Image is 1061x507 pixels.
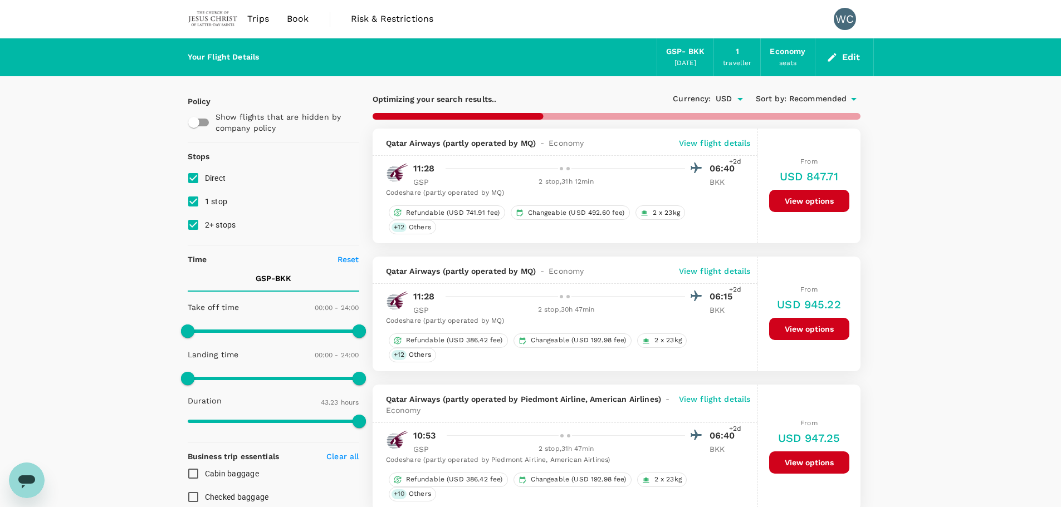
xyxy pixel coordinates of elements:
p: View flight details [679,393,751,416]
div: 1 [736,46,739,58]
div: Your Flight Details [188,51,260,63]
p: Duration [188,395,222,406]
p: 10:53 [413,429,436,442]
span: Risk & Restrictions [351,12,434,26]
span: Economy [549,265,584,277]
p: BKK [710,304,737,316]
p: Landing time [188,349,239,360]
img: QR [386,161,408,184]
div: [DATE] [674,58,697,69]
div: +12Others [389,348,436,362]
div: Codeshare (partly operated by MQ) [386,316,737,327]
span: Qatar Airways (partly operated by Piedmont Airline, American Airlines) [386,393,662,405]
span: +2d [729,156,741,168]
div: seats [779,58,797,69]
p: BKK [710,444,737,455]
span: Qatar Airways (partly operated by MQ) [386,265,536,277]
img: QR [386,289,408,312]
p: Show flights that are hidden by company policy [216,111,351,134]
div: +10Others [389,487,436,501]
div: Changeable (USD 192.98 fee) [514,333,632,348]
span: 2 x 23kg [650,475,686,484]
iframe: Button to launch messaging window [9,462,45,498]
span: Changeable (USD 192.98 fee) [526,475,631,484]
span: + 12 [392,223,407,232]
div: 2 stop , 31h 12min [448,176,685,188]
div: traveller [723,58,751,69]
p: View flight details [679,265,751,277]
p: 06:40 [710,429,737,442]
h6: USD 947.25 [778,429,840,447]
button: Edit [824,48,864,66]
span: 00:00 - 24:00 [315,304,359,312]
div: Refundable (USD 741.91 fee) [389,205,505,220]
span: Currency : [673,93,711,105]
p: Time [188,254,207,265]
p: Clear all [326,451,359,462]
p: BKK [710,176,737,188]
div: 2 x 23kg [637,472,687,487]
p: 11:28 [413,290,435,303]
span: Cabin baggage [205,469,259,478]
p: Reset [338,254,359,265]
span: 2+ stops [205,220,236,229]
span: Book [287,12,309,26]
span: +2d [729,284,741,296]
button: Open [732,91,748,107]
span: 00:00 - 24:00 [315,351,359,359]
span: Refundable (USD 386.42 fee) [402,336,507,345]
button: View options [769,318,849,340]
span: Refundable (USD 741.91 fee) [402,208,505,218]
span: Changeable (USD 492.60 fee) [524,208,629,218]
span: From [800,419,818,427]
span: Others [404,223,436,232]
span: Refundable (USD 386.42 fee) [402,475,507,484]
span: 2 x 23kg [648,208,684,218]
p: 06:40 [710,162,737,175]
div: 2 x 23kg [635,205,685,220]
button: View options [769,190,849,212]
button: View options [769,451,849,474]
span: + 10 [392,489,407,499]
span: +2d [729,424,741,435]
span: Checked baggage [205,493,269,501]
div: Changeable (USD 492.60 fee) [511,205,630,220]
div: 2 stop , 31h 47min [448,444,685,455]
span: - [661,393,674,405]
span: Recommended [789,93,847,105]
span: From [800,157,818,165]
p: GSP [413,444,441,455]
span: - [536,265,549,277]
div: GSP - BKK [666,46,705,58]
h6: USD 847.71 [780,168,839,185]
div: +12Others [389,220,436,234]
p: 11:28 [413,162,435,175]
p: Optimizing your search results.. [373,93,617,105]
span: Trips [247,12,269,26]
div: Refundable (USD 386.42 fee) [389,472,508,487]
span: Economy [386,405,421,416]
span: Sort by : [756,93,786,105]
span: Others [404,489,436,499]
div: Codeshare (partly operated by MQ) [386,188,737,199]
p: 06:15 [710,290,737,303]
span: From [800,286,818,293]
span: 2 x 23kg [650,336,686,345]
p: Policy [188,96,198,107]
p: GSP [413,176,441,188]
div: 2 stop , 30h 47min [448,304,685,316]
span: Changeable (USD 192.98 fee) [526,336,631,345]
span: Qatar Airways (partly operated by MQ) [386,137,536,149]
p: GSP [413,304,441,316]
div: 2 x 23kg [637,333,687,348]
strong: Business trip essentials [188,452,280,461]
strong: Stops [188,152,210,161]
span: 1 stop [205,197,228,206]
span: Direct [205,174,226,183]
div: Economy [770,46,805,58]
span: + 12 [392,350,407,360]
h6: USD 945.22 [777,296,841,313]
p: Take off time [188,302,239,313]
img: QR [386,429,408,451]
div: Changeable (USD 192.98 fee) [514,472,632,487]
